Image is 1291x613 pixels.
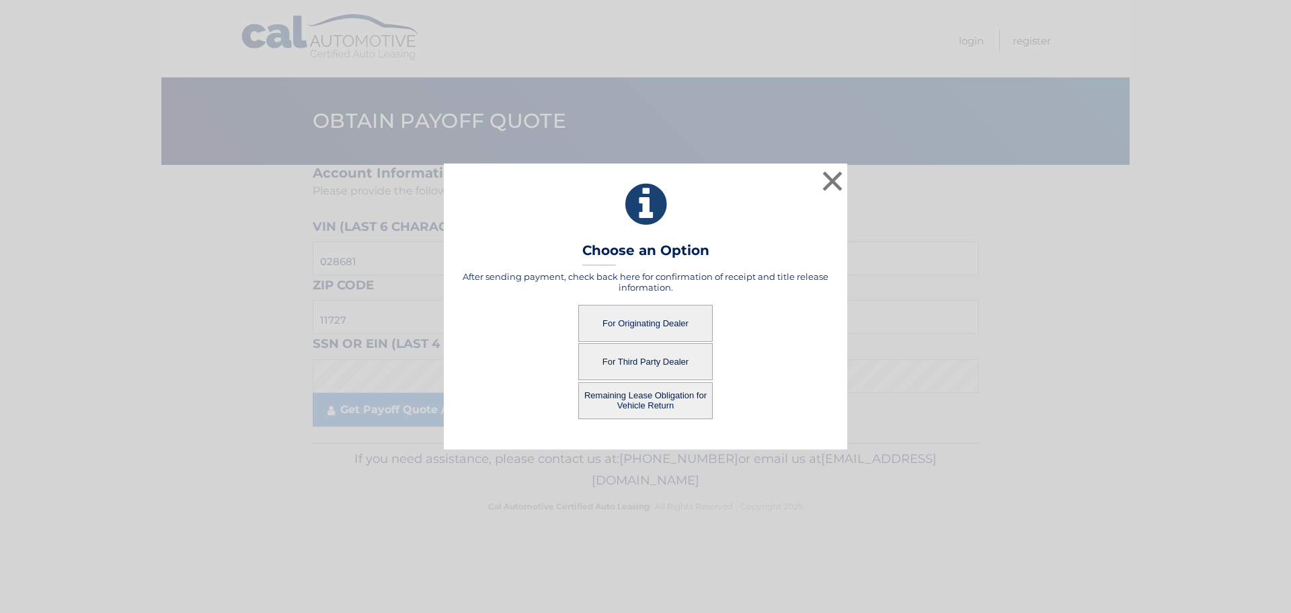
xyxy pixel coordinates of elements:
h5: After sending payment, check back here for confirmation of receipt and title release information. [461,271,830,293]
h3: Choose an Option [582,242,709,266]
button: For Originating Dealer [578,305,713,342]
button: For Third Party Dealer [578,343,713,380]
button: Remaining Lease Obligation for Vehicle Return [578,382,713,419]
button: × [819,168,846,194]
